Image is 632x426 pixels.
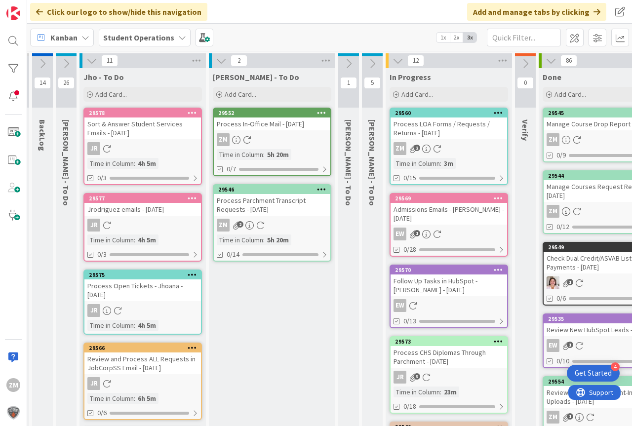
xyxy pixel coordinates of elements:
span: 0/10 [556,356,569,366]
span: Verify [520,119,530,141]
span: 1 [567,342,573,348]
span: 0/7 [227,164,236,174]
span: 2 [231,55,247,67]
div: EW [547,339,559,352]
div: 29566Review and Process ALL Requests in JobCorpSS Email - [DATE] [84,344,201,374]
img: EW [547,276,559,289]
div: 29546 [218,186,330,193]
div: 4h 5m [135,158,158,169]
div: EW [391,228,507,240]
div: 29573 [391,337,507,346]
div: Open Get Started checklist, remaining modules: 4 [567,365,620,382]
div: 29578 [84,109,201,117]
span: 11 [101,55,118,67]
img: avatar [6,406,20,420]
div: 29560 [391,109,507,117]
div: ZM [547,205,559,218]
div: 29578Sort & Answer Student Services Emails - [DATE] [84,109,201,139]
div: Process In-Office Mail - [DATE] [214,117,330,130]
b: Student Operations [103,33,174,42]
div: Jrodriguez emails - [DATE] [84,203,201,216]
div: 29552Process In-Office Mail - [DATE] [214,109,330,130]
div: 29560Process LOA Forms / Requests / Returns - [DATE] [391,109,507,139]
div: Time in Column [87,393,134,404]
span: 3x [463,33,476,42]
span: Emilie - To Do [61,119,71,206]
div: JR [84,377,201,390]
div: Add and manage tabs by clicking [467,3,606,21]
div: Sort & Answer Student Services Emails - [DATE] [84,117,201,139]
div: EW [394,299,406,312]
div: 29577 [84,194,201,203]
span: BackLog [38,119,47,151]
span: 1 [340,77,357,89]
div: 29573Process CHS Diplomas Through Parchment - [DATE] [391,337,507,368]
span: : [134,320,135,331]
span: 0/6 [556,293,566,304]
div: 29570 [395,267,507,273]
span: Jho - To Do [83,72,124,82]
div: ZM [391,142,507,155]
div: JR [84,219,201,232]
span: Add Card... [554,90,586,99]
span: 1x [436,33,450,42]
div: ZM [547,411,559,424]
div: 29575 [84,271,201,279]
div: Admissions Emails - [PERSON_NAME] - [DATE] [391,203,507,225]
div: 23m [441,387,459,397]
div: 29570Follow Up Tasks in HubSpot - [PERSON_NAME] - [DATE] [391,266,507,296]
span: In Progress [390,72,431,82]
span: Kanban [50,32,78,43]
span: 1 [567,279,573,285]
div: Time in Column [394,158,440,169]
span: 0/18 [403,401,416,412]
div: JR [87,219,100,232]
div: ZM [214,219,330,232]
span: 5 [364,77,381,89]
div: Time in Column [394,387,440,397]
span: Support [21,1,45,13]
span: : [134,234,135,245]
span: 26 [58,77,75,89]
div: EW [394,228,406,240]
span: 0/15 [403,173,416,183]
div: 5h 20m [265,234,291,245]
div: Process Parchment Transcript Requests - [DATE] [214,194,330,216]
div: 29578 [89,110,201,116]
div: 3m [441,158,456,169]
div: Time in Column [87,320,134,331]
div: 29552 [214,109,330,117]
span: 0/3 [97,173,107,183]
div: 29569Admissions Emails - [PERSON_NAME] - [DATE] [391,194,507,225]
div: JR [391,371,507,384]
div: Follow Up Tasks in HubSpot - [PERSON_NAME] - [DATE] [391,274,507,296]
div: 29566 [84,344,201,352]
span: 12 [407,55,424,67]
div: 29569 [395,195,507,202]
span: 0/12 [556,222,569,232]
div: 4 [611,362,620,371]
div: ZM [394,142,406,155]
div: 29577 [89,195,201,202]
div: Get Started [575,368,612,378]
span: 0 [517,77,534,89]
div: 29546Process Parchment Transcript Requests - [DATE] [214,185,330,216]
span: Add Card... [401,90,433,99]
div: JR [87,304,100,317]
span: 0/3 [97,249,107,260]
div: Process LOA Forms / Requests / Returns - [DATE] [391,117,507,139]
div: JR [87,142,100,155]
div: 29575Process Open Tickets - Jhoana - [DATE] [84,271,201,301]
span: 0/9 [556,150,566,160]
div: 29570 [391,266,507,274]
div: 29577Jrodriguez emails - [DATE] [84,194,201,216]
div: 4h 5m [135,234,158,245]
span: : [263,234,265,245]
span: 1 [414,230,420,236]
div: ZM [547,133,559,146]
div: 29546 [214,185,330,194]
span: Add Card... [95,90,127,99]
div: Time in Column [87,158,134,169]
span: : [440,387,441,397]
div: EW [391,299,507,312]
